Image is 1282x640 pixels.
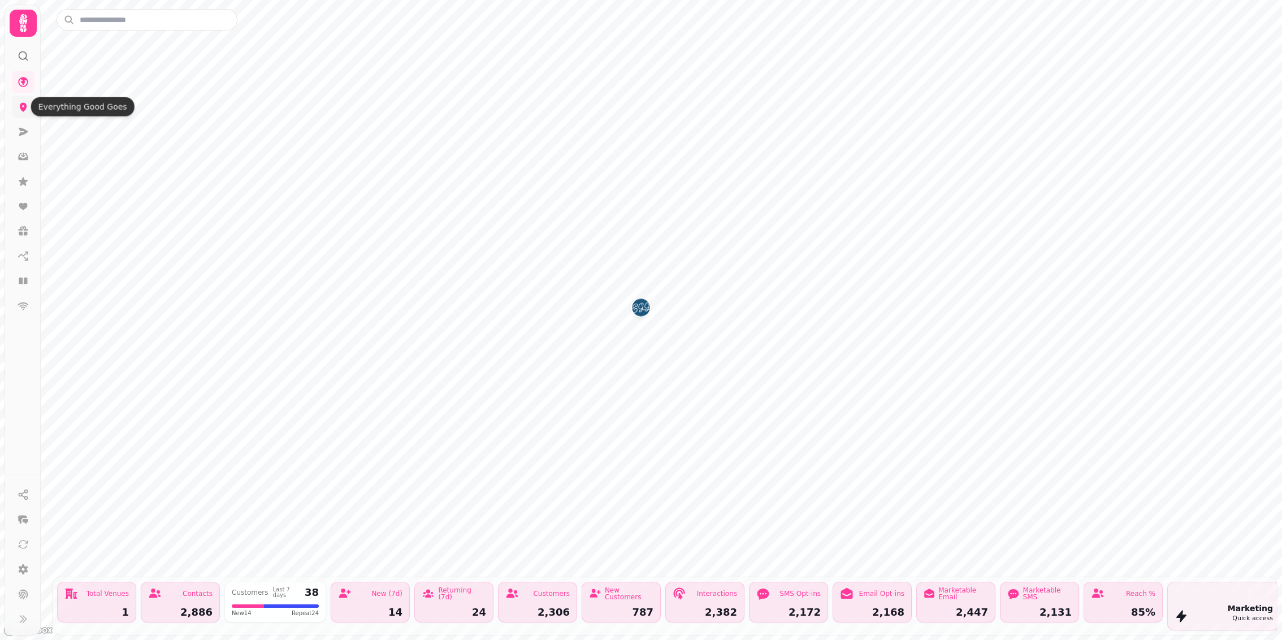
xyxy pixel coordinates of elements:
[840,607,904,617] div: 2,168
[1228,603,1273,614] div: Marketing
[589,607,653,617] div: 787
[859,590,904,597] div: Email Opt-ins
[3,624,53,637] a: Mapbox logo
[697,590,737,597] div: Interactions
[338,607,402,617] div: 14
[1167,582,1280,630] button: MarketingQuick access
[64,607,129,617] div: 1
[1228,614,1273,624] div: Quick access
[632,299,650,317] button: Everything Good Goes
[924,607,988,617] div: 2,447
[938,587,988,600] div: Marketable Email
[371,590,402,597] div: New (7d)
[505,607,570,617] div: 2,306
[422,607,486,617] div: 24
[273,587,300,598] div: Last 7 days
[756,607,821,617] div: 2,172
[1091,607,1155,617] div: 85%
[31,97,135,116] div: Everything Good Goes
[673,607,737,617] div: 2,382
[632,299,650,320] div: Map marker
[183,590,213,597] div: Contacts
[1007,607,1072,617] div: 2,131
[533,590,570,597] div: Customers
[305,587,319,598] div: 38
[292,609,319,617] span: Repeat 24
[232,609,252,617] span: New 14
[1023,587,1072,600] div: Marketable SMS
[148,607,213,617] div: 2,886
[605,587,653,600] div: New Customers
[232,589,268,596] div: Customers
[1126,590,1155,597] div: Reach %
[779,590,821,597] div: SMS Opt-ins
[438,587,486,600] div: Returning (7d)
[86,590,129,597] div: Total Venues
